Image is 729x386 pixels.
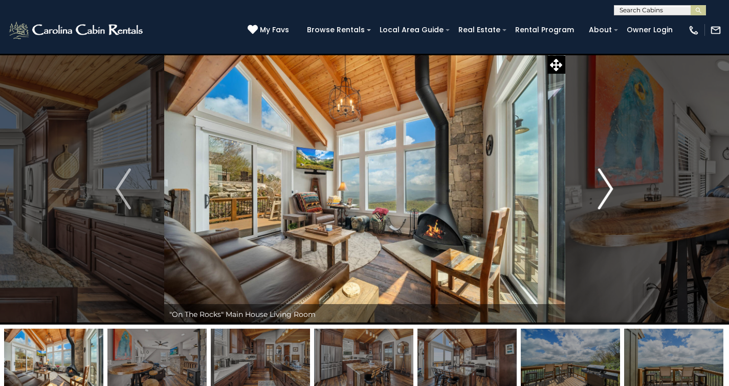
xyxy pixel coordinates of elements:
[510,22,579,38] a: Rental Program
[565,53,646,325] button: Next
[453,22,505,38] a: Real Estate
[116,168,131,209] img: arrow
[598,168,613,209] img: arrow
[164,304,565,325] div: "On The Rocks" Main House Living Room
[710,25,721,36] img: mail-regular-white.png
[622,22,678,38] a: Owner Login
[248,25,292,36] a: My Favs
[374,22,449,38] a: Local Area Guide
[8,20,146,40] img: White-1-2.png
[260,25,289,35] span: My Favs
[83,53,164,325] button: Previous
[302,22,370,38] a: Browse Rentals
[584,22,617,38] a: About
[688,25,699,36] img: phone-regular-white.png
